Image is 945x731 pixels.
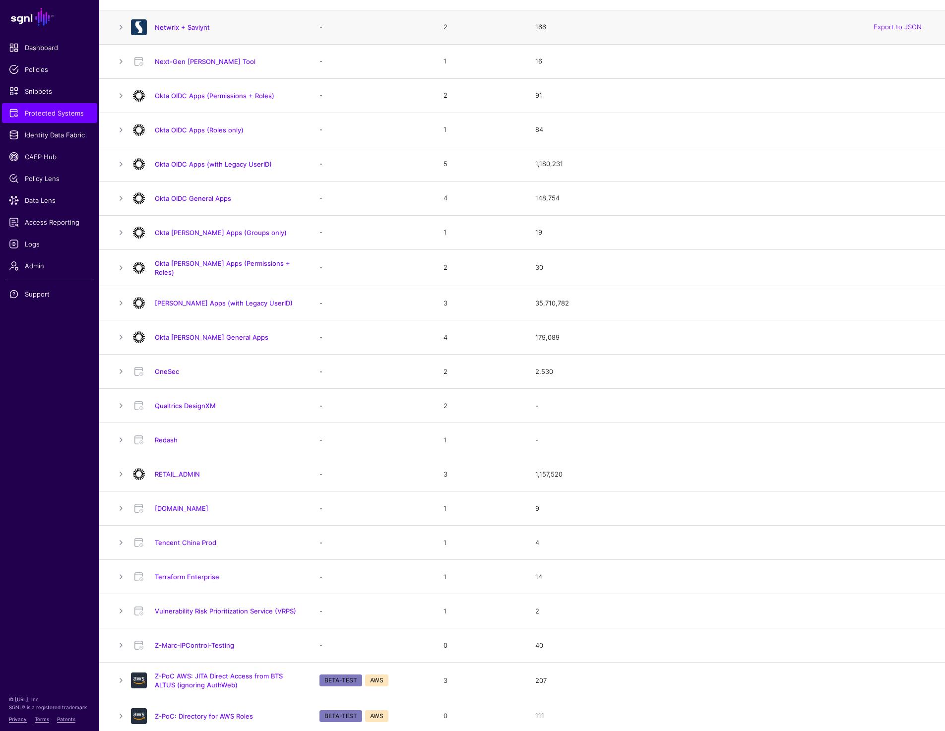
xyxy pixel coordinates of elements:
span: Policy Lens [9,174,90,183]
td: - [310,457,434,491]
a: OneSec [155,367,179,375]
a: Identity Data Fabric [2,125,97,145]
div: 148,754 [535,193,929,203]
span: Logs [9,239,90,249]
a: Z-PoC: Directory for AWS Roles [155,712,253,720]
span: CAEP Hub [9,152,90,162]
a: Patents [57,716,75,722]
img: svg+xml;base64,PHN2ZyB3aWR0aD0iNjQiIGhlaWdodD0iNjQiIHZpZXdCb3g9IjAgMCA2NCA2NCIgZmlsbD0ibm9uZSIgeG... [131,190,147,206]
td: 2 [434,355,525,389]
td: 2 [434,78,525,113]
img: svg+xml;base64,PHN2ZyB3aWR0aD0iNjQiIGhlaWdodD0iNjQiIHZpZXdCb3g9IjAgMCA2NCA2NCIgZmlsbD0ibm9uZSIgeG... [131,708,147,724]
a: Tencent China Prod [155,539,216,547]
img: svg+xml;base64,PHN2ZyB3aWR0aD0iNjQiIGhlaWdodD0iNjQiIHZpZXdCb3g9IjAgMCA2NCA2NCIgZmlsbD0ibm9uZSIgeG... [131,295,147,311]
div: 1,180,231 [535,159,929,169]
span: AWS [365,674,388,686]
td: 1 [434,113,525,147]
img: svg+xml;base64,PD94bWwgdmVyc2lvbj0iMS4wIiBlbmNvZGluZz0idXRmLTgiPz4KPCEtLSBHZW5lcmF0b3I6IEFkb2JlIE... [131,19,147,35]
div: 35,710,782 [535,299,929,308]
td: - [310,320,434,355]
a: Z-Marc-IPControl-Testing [155,641,234,649]
td: - [310,491,434,526]
td: - [310,215,434,249]
div: 207 [535,676,929,686]
span: Data Lens [9,195,90,205]
td: 3 [434,457,525,491]
td: - [310,249,434,286]
td: 1 [434,215,525,249]
span: Support [9,289,90,299]
td: 1 [434,44,525,78]
div: 111 [535,711,929,721]
td: - [310,78,434,113]
td: - [310,113,434,147]
td: - [310,181,434,215]
img: svg+xml;base64,PHN2ZyB3aWR0aD0iNjQiIGhlaWdodD0iNjQiIHZpZXdCb3g9IjAgMCA2NCA2NCIgZmlsbD0ibm9uZSIgeG... [131,122,147,138]
img: svg+xml;base64,PHN2ZyB3aWR0aD0iNjQiIGhlaWdodD0iNjQiIHZpZXdCb3g9IjAgMCA2NCA2NCIgZmlsbD0ibm9uZSIgeG... [131,672,147,688]
td: 1 [434,526,525,560]
div: 91 [535,91,929,101]
div: - [535,435,929,445]
td: - [310,44,434,78]
a: Okta OIDC Apps (Roles only) [155,126,244,134]
a: Terraform Enterprise [155,573,219,581]
div: - [535,401,929,411]
td: - [310,286,434,320]
img: svg+xml;base64,PHN2ZyB3aWR0aD0iNjQiIGhlaWdodD0iNjQiIHZpZXdCb3g9IjAgMCA2NCA2NCIgZmlsbD0ibm9uZSIgeG... [131,225,147,241]
span: Dashboard [9,43,90,53]
td: 2 [434,389,525,423]
span: Access Reporting [9,217,90,227]
td: 1 [434,560,525,594]
img: svg+xml;base64,PHN2ZyB3aWR0aD0iNjQiIGhlaWdodD0iNjQiIHZpZXdCb3g9IjAgMCA2NCA2NCIgZmlsbD0ibm9uZSIgeG... [131,156,147,172]
td: - [310,628,434,663]
a: Qualtrics DesignXM [155,402,216,410]
td: 4 [434,320,525,355]
img: svg+xml;base64,PHN2ZyB3aWR0aD0iNjQiIGhlaWdodD0iNjQiIHZpZXdCb3g9IjAgMCA2NCA2NCIgZmlsbD0ibm9uZSIgeG... [131,466,147,482]
td: 4 [434,181,525,215]
td: 1 [434,423,525,457]
a: RETAIL_ADMIN [155,470,200,478]
a: Vulnerability Risk Prioritization Service (VRPS) [155,607,296,615]
a: Privacy [9,716,27,722]
a: Policies [2,60,97,79]
img: svg+xml;base64,PHN2ZyB3aWR0aD0iNjQiIGhlaWdodD0iNjQiIHZpZXdCb3g9IjAgMCA2NCA2NCIgZmlsbD0ibm9uZSIgeG... [131,88,147,104]
div: 19 [535,228,929,238]
td: 1 [434,491,525,526]
td: - [310,389,434,423]
span: Policies [9,64,90,74]
td: 1 [434,594,525,628]
td: - [310,594,434,628]
td: 2 [434,249,525,286]
a: [PERSON_NAME] Apps (with Legacy UserID) [155,299,293,307]
a: Next-Gen [PERSON_NAME] Tool [155,58,255,65]
a: Netwrix + Saviynt [155,23,210,31]
span: Protected Systems [9,108,90,118]
div: 166 [535,22,929,32]
td: - [310,526,434,560]
td: 3 [434,663,525,699]
td: - [310,355,434,389]
a: Redash [155,436,178,444]
span: BETA-TEST [319,710,362,722]
a: Terms [35,716,49,722]
div: 14 [535,572,929,582]
img: svg+xml;base64,PHN2ZyB3aWR0aD0iNjQiIGhlaWdodD0iNjQiIHZpZXdCb3g9IjAgMCA2NCA2NCIgZmlsbD0ibm9uZSIgeG... [131,260,147,276]
span: Identity Data Fabric [9,130,90,140]
a: CAEP Hub [2,147,97,167]
div: 1,157,520 [535,470,929,480]
td: - [310,423,434,457]
a: Admin [2,256,97,276]
span: BETA-TEST [319,674,362,686]
a: Okta [PERSON_NAME] Apps (Permissions + Roles) [155,259,290,276]
div: 30 [535,263,929,273]
a: Data Lens [2,190,97,210]
a: Dashboard [2,38,97,58]
a: Export to JSON [874,23,922,31]
div: 9 [535,504,929,514]
img: svg+xml;base64,PHN2ZyB3aWR0aD0iNjQiIGhlaWdodD0iNjQiIHZpZXdCb3g9IjAgMCA2NCA2NCIgZmlsbD0ibm9uZSIgeG... [131,329,147,345]
td: 0 [434,628,525,663]
a: SGNL [6,6,93,28]
div: 84 [535,125,929,135]
a: Snippets [2,81,97,101]
td: - [310,560,434,594]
